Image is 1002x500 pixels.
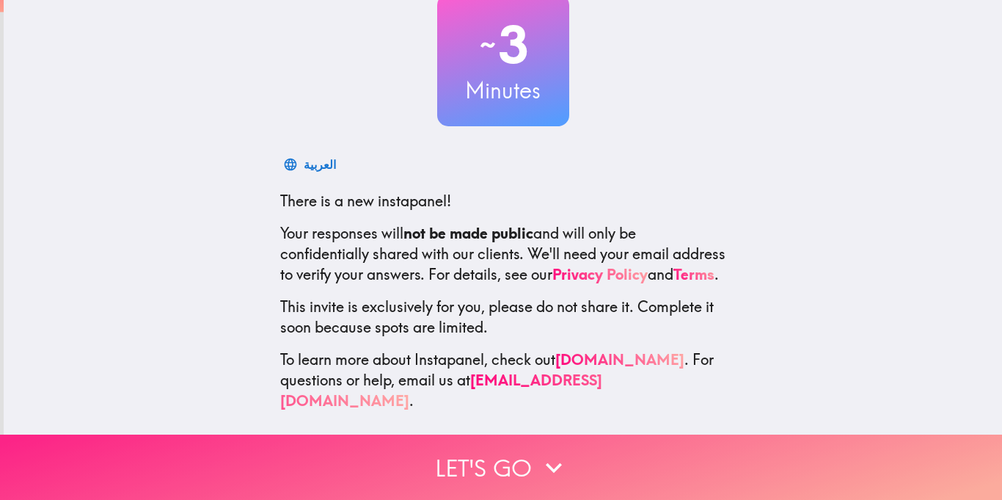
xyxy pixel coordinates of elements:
b: not be made public [403,224,533,242]
a: Privacy Policy [552,265,648,283]
button: العربية [280,150,342,179]
span: There is a new instapanel! [280,192,451,210]
a: [EMAIL_ADDRESS][DOMAIN_NAME] [280,371,602,410]
h3: Minutes [437,75,569,106]
h2: 3 [437,15,569,75]
span: ~ [478,23,498,67]
a: [DOMAIN_NAME] [555,350,684,369]
p: Your responses will and will only be confidentially shared with our clients. We'll need your emai... [280,223,726,285]
div: العربية [304,154,336,175]
p: To learn more about Instapanel, check out . For questions or help, email us at . [280,349,726,411]
p: This invite is exclusively for you, please do not share it. Complete it soon because spots are li... [280,297,726,338]
a: Terms [673,265,714,283]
